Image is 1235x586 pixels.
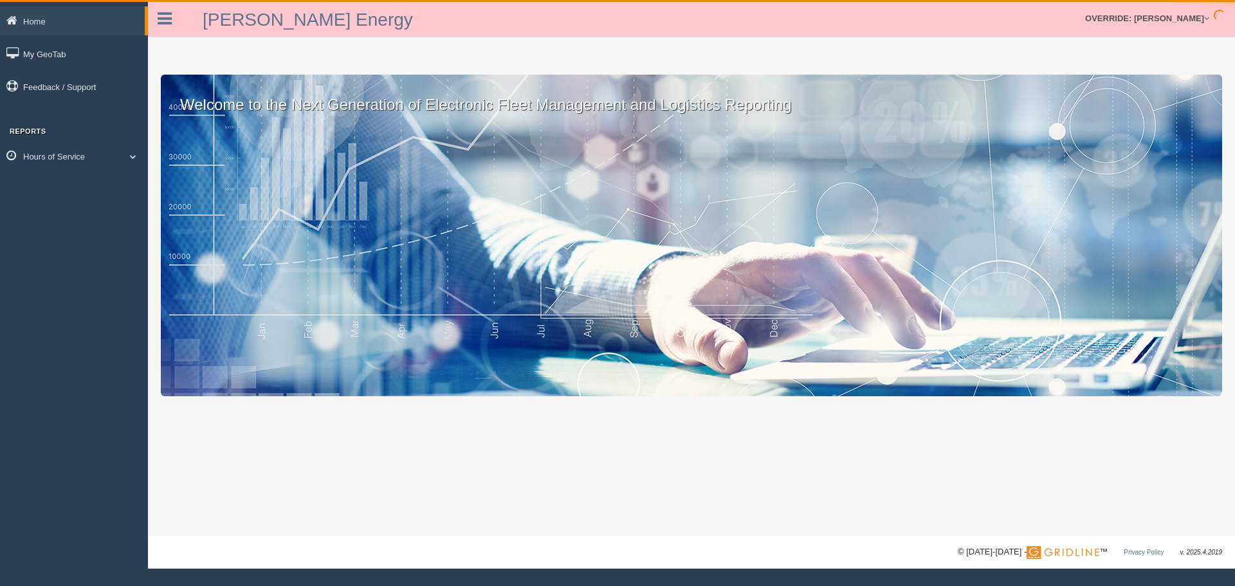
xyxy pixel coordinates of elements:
[161,75,1222,116] p: Welcome to the Next Generation of Electronic Fleet Management and Logistics Reporting
[958,545,1222,559] div: © [DATE]-[DATE] - ™
[1180,549,1222,556] span: v. 2025.4.2019
[203,10,413,30] a: [PERSON_NAME] Energy
[1027,546,1099,559] img: Gridline
[1124,549,1164,556] a: Privacy Policy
